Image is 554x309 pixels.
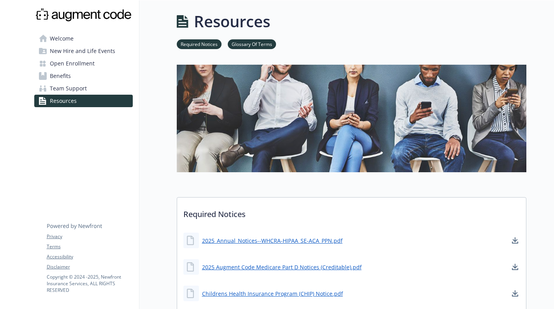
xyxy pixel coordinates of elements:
[47,253,132,260] a: Accessibility
[34,70,133,82] a: Benefits
[510,236,520,245] a: download document
[34,57,133,70] a: Open Enrollment
[510,289,520,298] a: download document
[194,10,270,33] h1: Resources
[50,57,95,70] span: Open Enrollment
[202,237,343,245] a: 2025_Annual_Notices--WHCRA-HIPAA_SE-ACA_PPN.pdf
[177,40,222,48] a: Required Notices
[47,274,132,293] p: Copyright © 2024 - 2025 , Newfront Insurance Services, ALL RIGHTS RESERVED
[34,45,133,57] a: New Hire and Life Events
[228,40,276,48] a: Glossary Of Terms
[47,233,132,240] a: Privacy
[50,32,74,45] span: Welcome
[47,243,132,250] a: Terms
[34,95,133,107] a: Resources
[50,82,87,95] span: Team Support
[202,290,343,298] a: Childrens Health Insurance Program (CHIP) Notice.pdf
[510,262,520,272] a: download document
[34,82,133,95] a: Team Support
[202,263,362,271] a: 2025 Augment Code Medicare Part D Notices (Creditable).pdf
[50,45,115,57] span: New Hire and Life Events
[50,95,77,107] span: Resources
[50,70,71,82] span: Benefits
[47,263,132,270] a: Disclaimer
[177,65,526,172] img: resources page banner
[177,198,526,226] p: Required Notices
[34,32,133,45] a: Welcome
